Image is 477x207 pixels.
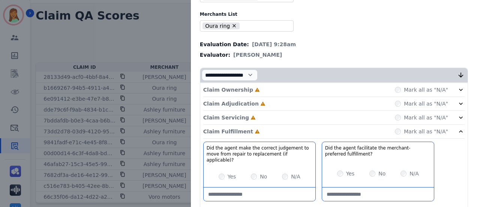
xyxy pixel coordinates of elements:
[404,86,448,94] label: Mark all as "N/A"
[203,100,259,107] p: Claim Adjudication
[200,51,468,59] div: Evaluator:
[233,51,282,59] span: [PERSON_NAME]
[203,86,253,94] p: Claim Ownership
[378,170,385,177] label: No
[252,41,296,48] span: [DATE] 9:28am
[409,170,419,177] label: N/A
[228,173,236,180] label: Yes
[203,114,249,121] p: Claim Servicing
[404,114,448,121] label: Mark all as "N/A"
[404,100,448,107] label: Mark all as "N/A"
[404,128,448,135] label: Mark all as "N/A"
[231,23,237,29] button: Remove Oura ring
[200,41,468,48] div: Evaluation Date:
[200,11,468,17] label: Merchants List
[202,23,239,30] li: Oura ring
[346,170,355,177] label: Yes
[260,173,267,180] label: No
[207,145,312,163] h3: Did the agent make the correct judgement to move from repair to replacement (if applicable)?
[203,128,253,135] p: Claim Fulfillment
[202,21,289,30] ul: selected options
[325,145,431,157] h3: Did the agent facilitate the merchant-preferred fulfillment?
[291,173,300,180] label: N/A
